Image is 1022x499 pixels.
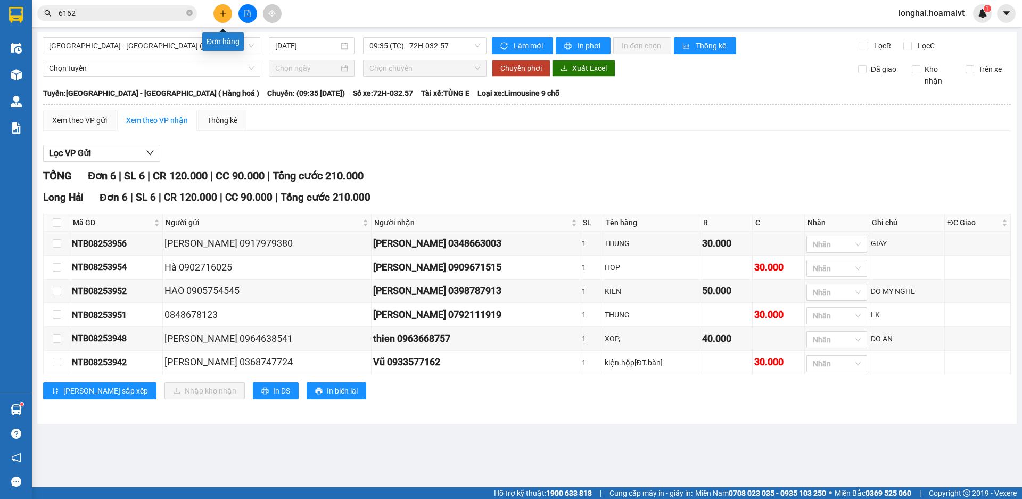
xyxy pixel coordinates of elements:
[43,169,72,182] span: TỔNG
[70,303,163,327] td: NTB08253951
[275,62,339,74] input: Chọn ngày
[244,10,251,17] span: file-add
[130,191,133,203] span: |
[913,40,936,52] span: Lọc C
[275,40,339,52] input: 13/08/2025
[72,308,161,322] div: NTB08253951
[373,283,578,298] div: [PERSON_NAME] 0398787913
[261,387,269,396] span: printer
[871,309,943,321] div: LK
[492,37,553,54] button: syncLàm mới
[136,191,156,203] span: SL 6
[11,96,22,107] img: warehouse-icon
[72,284,161,298] div: NTB08253952
[20,403,23,406] sup: 1
[373,355,578,370] div: Vũ 0933577162
[70,351,163,375] td: NTB08253942
[696,40,728,52] span: Thống kê
[373,307,578,322] div: [PERSON_NAME] 0792111919
[867,63,901,75] span: Đã giao
[582,261,601,273] div: 1
[369,38,480,54] span: 09:35 (TC) - 72H-032.57
[186,9,193,19] span: close-circle
[43,191,84,203] span: Long Hải
[978,9,987,18] img: icon-new-feature
[920,63,958,87] span: Kho nhận
[919,487,921,499] span: |
[374,217,569,228] span: Người nhận
[605,333,699,345] div: XOP,
[546,489,592,497] strong: 1900 633 818
[754,307,803,322] div: 30.000
[119,169,121,182] span: |
[49,146,91,160] span: Lọc VP Gửi
[43,89,259,97] b: Tuyến: [GEOGRAPHIC_DATA] - [GEOGRAPHIC_DATA] ( Hàng hoá )
[327,385,358,397] span: In biên lai
[164,236,369,251] div: [PERSON_NAME] 0917979380
[580,214,603,232] th: SL
[514,40,545,52] span: Làm mới
[561,64,568,73] span: download
[674,37,736,54] button: bar-chartThống kê
[702,236,751,251] div: 30.000
[164,191,217,203] span: CR 120.000
[369,60,480,76] span: Chọn chuyến
[72,260,161,274] div: NTB08253954
[213,4,232,23] button: plus
[225,191,273,203] span: CC 90.000
[72,332,161,345] div: NTB08253948
[605,357,699,369] div: kiện.hộp[ĐT.bàn]
[582,333,601,345] div: 1
[754,260,803,275] div: 30.000
[753,214,805,232] th: C
[275,191,278,203] span: |
[43,145,160,162] button: Lọc VP Gửi
[500,42,509,51] span: sync
[605,309,699,321] div: THUNG
[564,42,573,51] span: printer
[216,169,265,182] span: CC 90.000
[494,487,592,499] span: Hỗ trợ kỹ thuật:
[210,169,213,182] span: |
[52,114,107,126] div: Xem theo VP gửi
[88,169,116,182] span: Đơn 6
[572,62,607,74] span: Xuất Excel
[253,382,299,399] button: printerIn DS
[353,87,413,99] span: Số xe: 72H-032.57
[682,42,691,51] span: bar-chart
[207,114,237,126] div: Thống kê
[70,280,163,304] td: NTB08253952
[582,285,601,297] div: 1
[307,382,366,399] button: printerIn biên lai
[11,122,22,134] img: solution-icon
[11,404,22,415] img: warehouse-icon
[373,331,578,346] div: thien 0963668757
[268,10,276,17] span: aim
[44,10,52,17] span: search
[70,232,163,256] td: NTB08253956
[70,327,163,351] td: NTB08253948
[11,453,21,463] span: notification
[477,87,559,99] span: Loại xe: Limousine 9 chỗ
[582,309,601,321] div: 1
[263,4,282,23] button: aim
[997,4,1016,23] button: caret-down
[267,169,270,182] span: |
[49,60,254,76] span: Chọn tuyến
[70,256,163,280] td: NTB08253954
[702,331,751,346] div: 40.000
[605,238,699,249] div: THUNG
[603,214,701,232] th: Tên hàng
[126,114,188,126] div: Xem theo VP nhận
[146,149,154,157] span: down
[159,191,161,203] span: |
[890,6,973,20] span: longhai.hoamaivt
[164,283,369,298] div: HAO 0905754545
[220,191,222,203] span: |
[421,87,469,99] span: Tài xế: TÙNG E
[315,387,323,396] span: printer
[492,60,550,77] button: Chuyển phơi
[164,331,369,346] div: [PERSON_NAME] 0964638541
[43,382,156,399] button: sort-ascending[PERSON_NAME] sắp xếp
[556,37,611,54] button: printerIn phơi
